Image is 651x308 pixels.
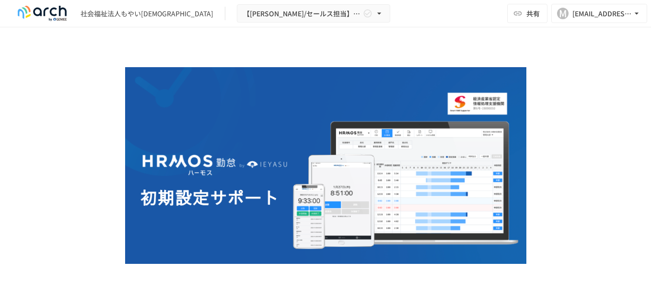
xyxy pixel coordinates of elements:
[12,6,73,21] img: logo-default@2x-9cf2c760.svg
[125,67,526,264] img: GdztLVQAPnGLORo409ZpmnRQckwtTrMz8aHIKJZF2AQ
[572,8,632,20] div: [EMAIL_ADDRESS][DOMAIN_NAME]
[81,9,213,19] div: 社会福祉法人もやい[DEMOGRAPHIC_DATA]
[526,8,540,19] span: 共有
[551,4,647,23] button: M[EMAIL_ADDRESS][DOMAIN_NAME]
[557,8,569,19] div: M
[237,4,390,23] button: 【[PERSON_NAME]/セールス担当】社会福祉法人もやい[DEMOGRAPHIC_DATA]_初期設定サポート
[507,4,547,23] button: 共有
[243,8,361,20] span: 【[PERSON_NAME]/セールス担当】社会福祉法人もやい[DEMOGRAPHIC_DATA]_初期設定サポート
